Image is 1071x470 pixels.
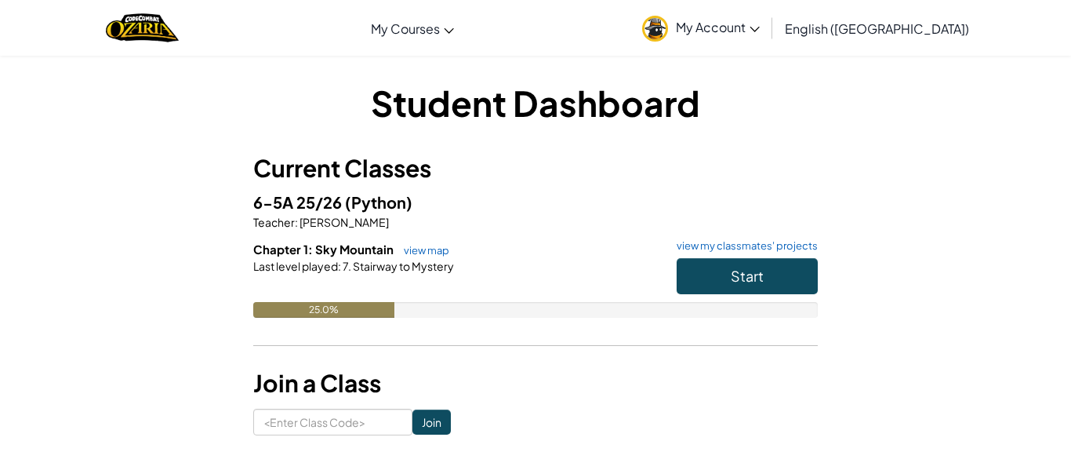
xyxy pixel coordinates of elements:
h3: Current Classes [253,151,818,186]
span: English ([GEOGRAPHIC_DATA]) [785,20,969,37]
span: [PERSON_NAME] [298,215,389,229]
img: avatar [642,16,668,42]
span: Start [731,267,764,285]
img: Home [106,12,179,44]
input: <Enter Class Code> [253,409,412,435]
span: Stairway to Mystery [351,259,454,273]
span: My Courses [371,20,440,37]
span: My Account [676,19,760,35]
span: (Python) [345,192,412,212]
div: 25.0% [253,302,394,318]
span: Chapter 1: Sky Mountain [253,242,396,257]
span: : [338,259,341,273]
a: view map [396,244,449,257]
a: My Account [634,3,768,53]
h3: Join a Class [253,366,818,401]
span: Teacher [253,215,295,229]
span: : [295,215,298,229]
span: 6-5A 25/26 [253,192,345,212]
span: Last level played [253,259,338,273]
button: Start [677,258,818,294]
h1: Student Dashboard [253,78,818,127]
a: English ([GEOGRAPHIC_DATA]) [777,7,977,49]
a: view my classmates' projects [669,241,818,251]
input: Join [412,410,451,435]
span: 7. [341,259,351,273]
a: My Courses [363,7,462,49]
a: Ozaria by CodeCombat logo [106,12,179,44]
